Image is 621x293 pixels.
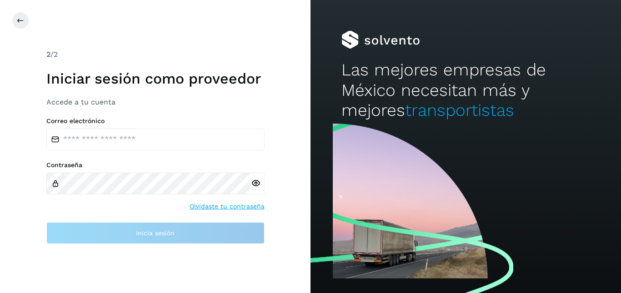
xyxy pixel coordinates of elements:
div: /2 [46,49,265,60]
label: Correo electrónico [46,117,265,125]
span: 2 [46,50,50,59]
span: transportistas [405,100,514,120]
h1: Iniciar sesión como proveedor [46,70,265,87]
span: Inicia sesión [136,230,175,236]
button: Inicia sesión [46,222,265,244]
h3: Accede a tu cuenta [46,98,265,106]
a: Olvidaste tu contraseña [190,202,265,211]
label: Contraseña [46,161,265,169]
h2: Las mejores empresas de México necesitan más y mejores [341,60,590,120]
